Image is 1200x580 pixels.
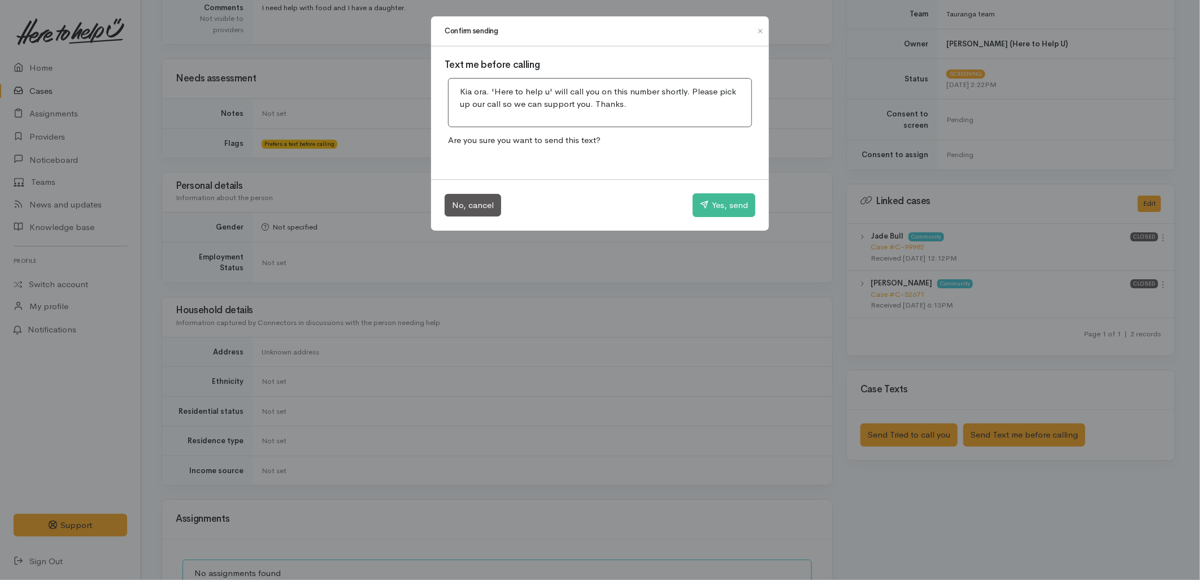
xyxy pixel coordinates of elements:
p: Are you sure you want to send this text? [445,131,755,150]
button: Close [751,24,769,38]
button: No, cancel [445,194,501,217]
h1: Confirm sending [445,25,498,37]
h3: Text me before calling [445,60,755,71]
button: Yes, send [693,193,755,217]
p: Kia ora. 'Here to help u' will call you on this number shortly. Please pick up our call so we can... [460,85,740,111]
